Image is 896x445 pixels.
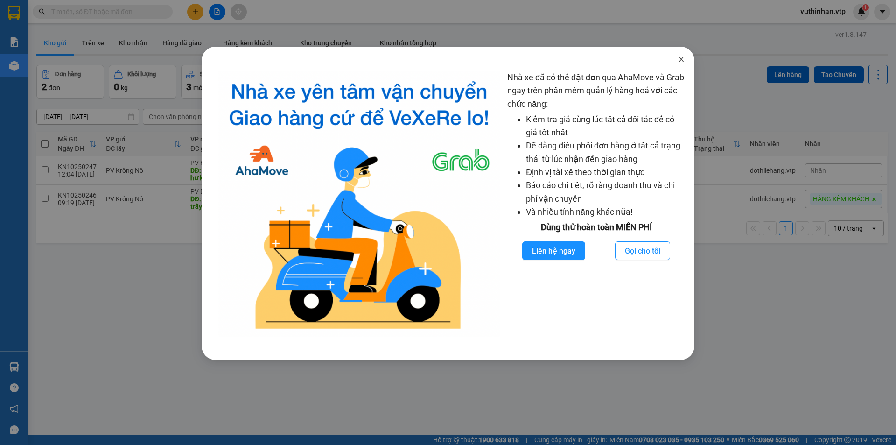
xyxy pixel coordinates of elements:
li: Dễ dàng điều phối đơn hàng ở tất cả trạng thái từ lúc nhận đến giao hàng [526,139,685,166]
li: Báo cáo chi tiết, rõ ràng doanh thu và chi phí vận chuyển [526,179,685,205]
li: Kiểm tra giá cùng lúc tất cả đối tác để có giá tốt nhất [526,113,685,140]
span: Liên hệ ngay [532,245,575,257]
li: Và nhiều tính năng khác nữa! [526,205,685,219]
span: close [678,56,685,63]
span: Gọi cho tôi [625,245,660,257]
button: Gọi cho tôi [615,241,670,260]
button: Liên hệ ngay [522,241,585,260]
div: Nhà xe đã có thể đặt đơn qua AhaMove và Grab ngay trên phần mềm quản lý hàng hoá với các chức năng: [507,71,685,337]
li: Định vị tài xế theo thời gian thực [526,166,685,179]
button: Close [668,47,694,73]
div: Dùng thử hoàn toàn MIỄN PHÍ [507,221,685,234]
img: logo [218,71,500,337]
